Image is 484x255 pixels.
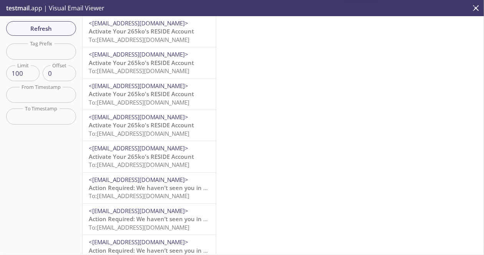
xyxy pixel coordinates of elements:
[83,204,216,235] div: <[EMAIL_ADDRESS][DOMAIN_NAME]>Action Required: We haven’t seen you in your Reside account lately!...
[89,50,188,58] span: <[EMAIL_ADDRESS][DOMAIN_NAME]>
[89,19,188,27] span: <[EMAIL_ADDRESS][DOMAIN_NAME]>
[89,247,278,254] span: Action Required: We haven’t seen you in your Reside account lately!
[89,144,188,152] span: <[EMAIL_ADDRESS][DOMAIN_NAME]>
[89,59,194,67] span: Activate Your 265ko's RESIDE Account
[89,223,189,231] span: To: [EMAIL_ADDRESS][DOMAIN_NAME]
[89,184,278,192] span: Action Required: We haven’t seen you in your Reside account lately!
[89,27,194,35] span: Activate Your 265ko's RESIDE Account
[83,110,216,141] div: <[EMAIL_ADDRESS][DOMAIN_NAME]>Activate Your 265ko's RESIDE AccountTo:[EMAIL_ADDRESS][DOMAIN_NAME]
[89,176,188,183] span: <[EMAIL_ADDRESS][DOMAIN_NAME]>
[89,153,194,160] span: Activate Your 265ko's RESIDE Account
[89,215,278,223] span: Action Required: We haven’t seen you in your Reside account lately!
[89,130,189,137] span: To: [EMAIL_ADDRESS][DOMAIN_NAME]
[6,4,30,12] span: testmail
[89,192,189,200] span: To: [EMAIL_ADDRESS][DOMAIN_NAME]
[89,207,188,215] span: <[EMAIL_ADDRESS][DOMAIN_NAME]>
[89,98,189,106] span: To: [EMAIL_ADDRESS][DOMAIN_NAME]
[83,141,216,172] div: <[EMAIL_ADDRESS][DOMAIN_NAME]>Activate Your 265ko's RESIDE AccountTo:[EMAIL_ADDRESS][DOMAIN_NAME]
[89,90,194,98] span: Activate Your 265ko's RESIDE Account
[83,47,216,78] div: <[EMAIL_ADDRESS][DOMAIN_NAME]>Activate Your 265ko's RESIDE AccountTo:[EMAIL_ADDRESS][DOMAIN_NAME]
[89,82,188,90] span: <[EMAIL_ADDRESS][DOMAIN_NAME]>
[83,79,216,110] div: <[EMAIL_ADDRESS][DOMAIN_NAME]>Activate Your 265ko's RESIDE AccountTo:[EMAIL_ADDRESS][DOMAIN_NAME]
[89,36,189,43] span: To: [EMAIL_ADDRESS][DOMAIN_NAME]
[12,23,70,33] span: Refresh
[83,173,216,203] div: <[EMAIL_ADDRESS][DOMAIN_NAME]>Action Required: We haven’t seen you in your Reside account lately!...
[89,67,189,75] span: To: [EMAIL_ADDRESS][DOMAIN_NAME]
[83,16,216,47] div: <[EMAIL_ADDRESS][DOMAIN_NAME]>Activate Your 265ko's RESIDE AccountTo:[EMAIL_ADDRESS][DOMAIN_NAME]
[89,121,194,129] span: Activate Your 265ko's RESIDE Account
[6,21,76,36] button: Refresh
[89,161,189,168] span: To: [EMAIL_ADDRESS][DOMAIN_NAME]
[89,113,188,121] span: <[EMAIL_ADDRESS][DOMAIN_NAME]>
[89,238,188,246] span: <[EMAIL_ADDRESS][DOMAIN_NAME]>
